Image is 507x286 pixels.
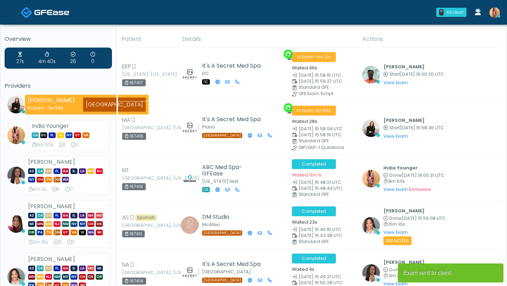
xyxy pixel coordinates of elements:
span: OH [87,221,94,227]
div: Exams Completed [59,142,65,149]
a: View Exam [383,80,408,86]
span: FL [54,213,61,218]
span: CA [32,132,39,138]
small: Waited 9s [292,266,314,272]
small: Waited 23s [292,219,317,225]
h5: DM Studio [202,214,264,220]
span: NY [79,221,86,227]
div: Exams Completed [54,239,62,246]
span: [GEOGRAPHIC_DATA] [54,230,61,235]
small: Date Created [292,127,354,131]
span: UT [74,132,81,138]
span: LA [79,266,86,271]
div: 0 [439,9,444,15]
div: 167416 [122,133,146,140]
div: Standard GFE [299,240,361,244]
span: [DATE] 15:50:28 UTC [299,280,343,286]
div: Language [135,214,157,221]
th: Actions [358,31,501,48]
span: 0m 12s [316,54,331,60]
span: [DATE] 15:40:15 UTC [299,226,341,232]
img: Amanda Creel [181,119,199,136]
span: EEP [122,62,131,71]
span: [GEOGRAPHIC_DATA] [54,177,61,182]
span: [DATE] 15:58:04 UTC [299,126,343,132]
span: NJ [45,274,52,280]
span: CO [45,266,52,271]
strong: [PERSON_NAME] [28,202,75,210]
img: Anjali Nandakumar [7,167,25,184]
span: VI [79,230,86,235]
span: GA [62,213,69,218]
h5: Providers [5,83,112,89]
strong: India Younger [32,122,69,130]
span: IL [70,168,77,174]
span: NY [70,274,77,280]
span: TN [45,230,52,235]
span: IA [57,132,64,138]
span: FL [54,266,61,271]
span: [GEOGRAPHIC_DATA] [202,133,242,138]
small: [US_STATE] test [202,178,238,184]
small: 3m 7s [383,274,446,278]
div: GIP/GLP-1 Questions [299,145,361,150]
span: LA [79,168,86,174]
span: Completed [292,159,336,169]
small: [GEOGRAPHIC_DATA] [202,269,251,275]
span: AZ [28,168,35,174]
span: MI [96,266,103,271]
span: NY [28,177,35,182]
span: WI [96,230,103,235]
small: Scheduled Time [292,281,354,285]
span: [DATE] 15:59:27 UTC [299,78,342,84]
h5: It's A Secret Med Spa [202,63,261,69]
span: NM [54,274,61,280]
strong: [PERSON_NAME] [28,158,75,166]
h5: It's A Secret Med Spa [202,116,264,123]
span: IL [70,266,77,271]
small: 15m 10s [383,222,446,227]
img: India Younger [7,126,25,144]
small: Completed at [383,268,446,272]
span: [DATE] 15:48:21 UTC [299,179,341,185]
small: DC [202,70,209,76]
img: Amanda Creel [181,263,199,281]
span: NY [65,132,73,138]
span: MD [87,266,94,271]
div: Extended Exams [67,239,75,246]
img: Jennifer Ekeh [362,217,380,235]
small: Plano [202,124,215,130]
span: CA [37,168,44,174]
img: Megan McComy [7,215,25,233]
div: Average Review Time [28,239,48,246]
span: Completed [292,206,336,216]
img: Docovia [34,9,69,16]
span: [DATE] 15:49:21 UTC [299,274,341,280]
span: FL [49,132,56,138]
span: VA [70,230,77,235]
img: Docovia [21,7,32,18]
span: Start [389,71,400,77]
small: Scheduled Time [292,186,354,191]
small: Completed at [383,173,444,178]
div: Average Wait Time [16,51,24,65]
div: Extended Exams [65,186,73,193]
img: India Younger [489,7,500,18]
span: [DATE] 15:58:19 UTC [299,132,341,138]
b: [PERSON_NAME] [383,208,425,214]
img: Trevor Hazen [181,170,199,187]
img: Lindsie Schuster [181,216,199,234]
span: MN [28,274,35,280]
span: NT [122,166,129,175]
small: Started at [383,126,444,130]
span: MO [45,221,52,227]
span: [DATE] 15:59:08 UTC [402,215,446,221]
span: DC [202,79,210,85]
small: [GEOGRAPHIC_DATA], [US_STATE] [122,126,161,130]
span: MO [37,274,44,280]
span: Done [389,215,402,221]
small: 8m 50s [383,179,444,184]
span: CO [45,213,52,218]
div: Standard GFE [299,85,361,89]
img: Sydney Lundberg [7,96,25,113]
